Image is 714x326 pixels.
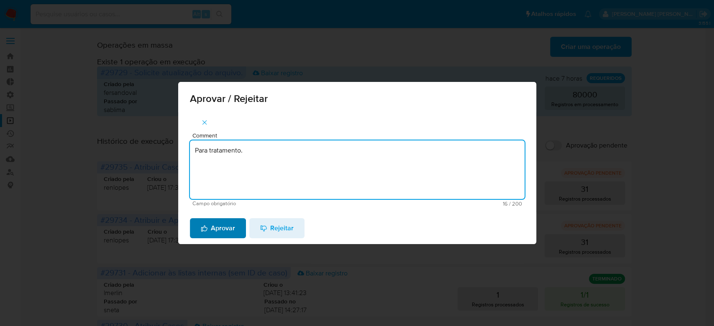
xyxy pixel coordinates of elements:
span: Campo obrigatório [192,201,357,206]
span: Máximo 200 caracteres [357,201,522,206]
button: Rejeitar [249,218,305,238]
span: Aprovar / Rejeitar [190,94,525,104]
textarea: Para tratamento. [190,140,525,199]
button: Aprovar [190,218,246,238]
span: Rejeitar [260,219,294,237]
span: Aprovar [201,219,235,237]
span: Comment [192,132,527,139]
